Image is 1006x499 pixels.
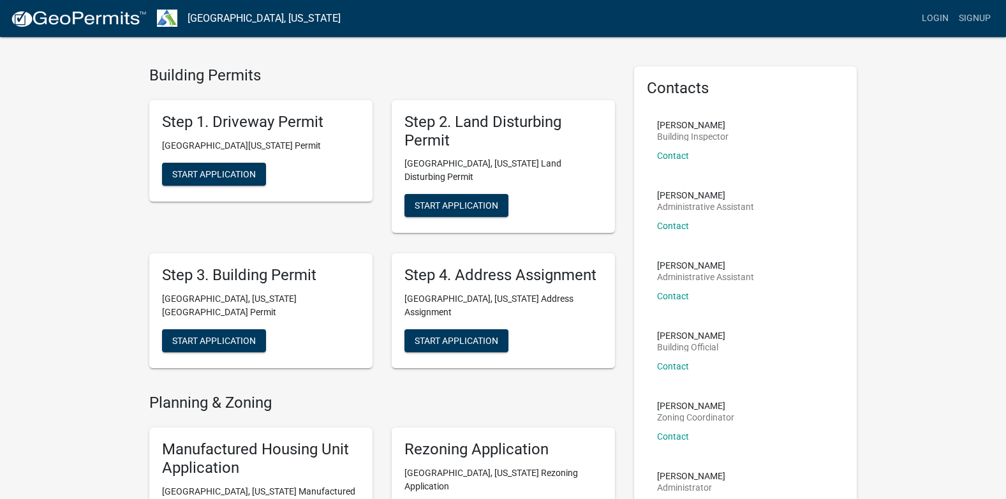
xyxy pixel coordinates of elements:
[149,394,615,412] h4: Planning & Zoning
[657,191,754,200] p: [PERSON_NAME]
[404,466,602,493] p: [GEOGRAPHIC_DATA], [US_STATE] Rezoning Application
[404,194,508,217] button: Start Application
[162,440,360,477] h5: Manufactured Housing Unit Application
[162,163,266,186] button: Start Application
[657,361,689,371] a: Contact
[954,6,996,31] a: Signup
[917,6,954,31] a: Login
[149,66,615,85] h4: Building Permits
[657,401,734,410] p: [PERSON_NAME]
[415,200,498,211] span: Start Application
[162,329,266,352] button: Start Application
[657,151,689,161] a: Contact
[657,121,729,130] p: [PERSON_NAME]
[657,272,754,281] p: Administrative Assistant
[404,157,602,184] p: [GEOGRAPHIC_DATA], [US_STATE] Land Disturbing Permit
[162,292,360,319] p: [GEOGRAPHIC_DATA], [US_STATE][GEOGRAPHIC_DATA] Permit
[415,336,498,346] span: Start Application
[404,329,508,352] button: Start Application
[172,168,256,179] span: Start Application
[657,472,725,480] p: [PERSON_NAME]
[657,483,725,492] p: Administrator
[188,8,341,29] a: [GEOGRAPHIC_DATA], [US_STATE]
[657,132,729,141] p: Building Inspector
[657,431,689,442] a: Contact
[162,266,360,285] h5: Step 3. Building Permit
[404,113,602,150] h5: Step 2. Land Disturbing Permit
[657,202,754,211] p: Administrative Assistant
[404,440,602,459] h5: Rezoning Application
[657,343,725,352] p: Building Official
[162,113,360,131] h5: Step 1. Driveway Permit
[162,139,360,153] p: [GEOGRAPHIC_DATA][US_STATE] Permit
[657,221,689,231] a: Contact
[657,413,734,422] p: Zoning Coordinator
[657,261,754,270] p: [PERSON_NAME]
[157,10,177,27] img: Troup County, Georgia
[172,336,256,346] span: Start Application
[657,291,689,301] a: Contact
[404,292,602,319] p: [GEOGRAPHIC_DATA], [US_STATE] Address Assignment
[647,79,845,98] h5: Contacts
[657,331,725,340] p: [PERSON_NAME]
[404,266,602,285] h5: Step 4. Address Assignment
